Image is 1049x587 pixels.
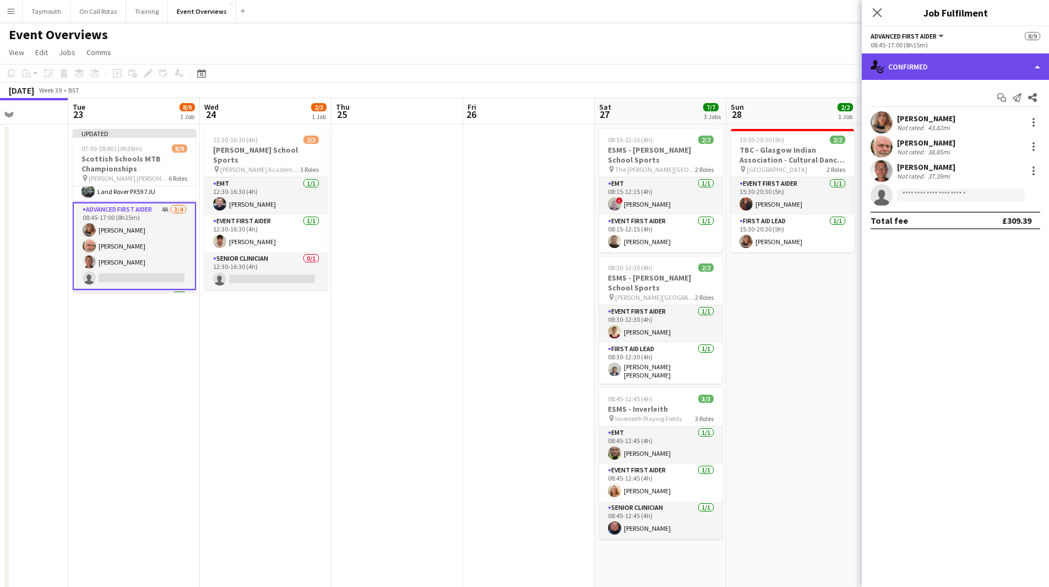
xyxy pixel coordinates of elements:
div: [PERSON_NAME] [897,162,955,172]
span: 2/3 [303,136,319,144]
span: Wed [204,102,219,112]
div: 3 Jobs [704,112,721,121]
h3: ESMS - Inverleith [599,404,722,414]
span: 8/9 [172,144,187,153]
button: Training [126,1,168,22]
span: 28 [729,108,744,121]
app-job-card: 12:30-16:30 (4h)2/3[PERSON_NAME] School Sports [PERSON_NAME] Academy Playing Fields3 RolesEMT1/11... [204,129,328,290]
app-card-role: Senior Clinician1/108:45-12:45 (4h)[PERSON_NAME] [599,502,722,539]
app-job-card: 08:30-12:30 (4h)2/2ESMS - [PERSON_NAME] School Sports [PERSON_NAME][GEOGRAPHIC_DATA]2 RolesEvent ... [599,257,722,384]
span: 3/3 [698,395,714,403]
div: Confirmed [862,53,1049,80]
span: ! [616,197,623,204]
span: 29 [861,108,877,121]
app-card-role: Event First Aider1/108:15-12:15 (4h)[PERSON_NAME] [599,215,722,252]
div: Not rated [897,123,926,132]
span: View [9,47,24,57]
app-card-role: First Aid Lead1/108:30-12:30 (4h)[PERSON_NAME] [PERSON_NAME] [599,343,722,384]
app-card-role: Event First Aider1/108:45-12:45 (4h)[PERSON_NAME] [599,464,722,502]
span: 6 Roles [169,174,187,182]
div: [DATE] [9,85,34,96]
span: 25 [334,108,350,121]
span: Sat [599,102,611,112]
h3: ESMS - [PERSON_NAME] School Sports [599,145,722,165]
span: Sun [731,102,744,112]
a: Edit [31,45,52,60]
span: 3 Roles [695,414,714,423]
button: Advanced First Aider [871,32,945,40]
span: 2/2 [838,103,853,111]
span: 2 Roles [827,165,845,174]
span: [PERSON_NAME][GEOGRAPHIC_DATA] [615,293,695,301]
app-card-role: EMT1/108:45-12:45 (4h)[PERSON_NAME] [599,427,722,464]
div: £309.39 [1002,215,1031,226]
app-card-role: Senior Clinician0/112:30-16:30 (4h) [204,252,328,290]
a: Jobs [55,45,80,60]
div: 08:45-17:00 (8h15m) [871,41,1040,49]
span: 23 [71,108,85,121]
app-job-card: Updated07:30-18:00 (10h30m)8/9Scottish Schools MTB Championships [PERSON_NAME] [PERSON_NAME]6 Rol... [73,129,196,292]
span: Week 39 [36,86,64,94]
h1: Event Overviews [9,26,108,43]
span: 08:45-12:45 (4h) [608,395,653,403]
h3: [PERSON_NAME] School Sports [204,145,328,165]
app-card-role: EMT1/112:30-16:30 (4h)[PERSON_NAME] [204,177,328,215]
span: 08:15-12:15 (4h) [608,136,653,144]
span: 2/3 [311,103,327,111]
span: 27 [597,108,611,121]
h3: TBC - Glasgow Indian Association - Cultural Dance Event [731,145,854,165]
h3: Job Fulfilment [862,6,1049,20]
div: Not rated [897,172,926,180]
span: 12:30-16:30 (4h) [213,136,258,144]
span: [GEOGRAPHIC_DATA] [747,165,807,174]
div: 1 Job [180,112,194,121]
span: 7/7 [703,103,719,111]
span: Comms [86,47,111,57]
div: 43.82mi [926,123,952,132]
a: Comms [82,45,116,60]
span: 8/9 [1025,32,1040,40]
app-card-role: First Aid Lead1/115:30-20:30 (5h)[PERSON_NAME] [731,215,854,252]
span: Tue [73,102,85,112]
app-card-role: Event First Aider1/108:30-12:30 (4h)[PERSON_NAME] [599,305,722,343]
div: [PERSON_NAME] [897,138,955,148]
div: Updated [73,129,196,138]
app-job-card: 08:45-12:45 (4h)3/3ESMS - Inverleith Inverleith Playing Fields3 RolesEMT1/108:45-12:45 (4h)[PERSO... [599,388,722,539]
span: 08:30-12:30 (4h) [608,263,653,272]
span: 2/2 [830,136,845,144]
h3: ESMS - [PERSON_NAME] School Sports [599,273,722,293]
span: 3 Roles [300,165,319,174]
h3: Scottish Schools MTB Championships [73,154,196,174]
button: Event Overviews [168,1,236,22]
div: Not rated [897,148,926,156]
span: [PERSON_NAME] [PERSON_NAME] [89,174,169,182]
span: Advanced First Aider [871,32,937,40]
app-card-role: Event First Aider1/112:30-16:30 (4h)[PERSON_NAME] [204,215,328,252]
div: 37.39mi [926,172,952,180]
button: Taymouth [23,1,70,22]
div: 15:30-20:30 (5h)2/2TBC - Glasgow Indian Association - Cultural Dance Event [GEOGRAPHIC_DATA]2 Rol... [731,129,854,252]
span: Fri [468,102,476,112]
span: 2 Roles [695,293,714,301]
span: 2/2 [698,136,714,144]
a: View [4,45,29,60]
div: BST [68,86,79,94]
span: [PERSON_NAME] Academy Playing Fields [220,165,300,174]
app-card-role: Event First Aider1/115:30-20:30 (5h)[PERSON_NAME] [731,177,854,215]
app-card-role: EMT1/1 [73,290,196,327]
span: 8/9 [180,103,195,111]
span: 26 [466,108,476,121]
div: 38.85mi [926,148,952,156]
span: Edit [35,47,48,57]
div: 1 Job [838,112,852,121]
span: Inverleith Playing Fields [615,414,682,423]
span: Jobs [59,47,75,57]
app-job-card: 08:15-12:15 (4h)2/2ESMS - [PERSON_NAME] School Sports The [PERSON_NAME][GEOGRAPHIC_DATA]2 RolesEM... [599,129,722,252]
span: 2 Roles [695,165,714,174]
app-card-role: Advanced First Aider4A3/408:45-17:00 (8h15m)[PERSON_NAME][PERSON_NAME][PERSON_NAME] [73,202,196,290]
